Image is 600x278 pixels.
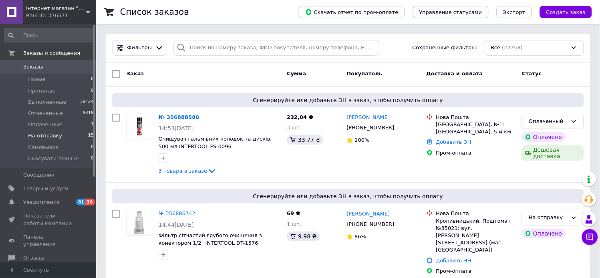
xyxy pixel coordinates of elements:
[347,210,390,218] a: [PERSON_NAME]
[173,40,380,56] input: Поиск по номеру заказа, ФИО покупателя, номеру телефона, Email, номеру накладной
[91,76,94,83] span: 0
[159,210,195,216] a: № 356886742
[23,171,54,179] span: Сообщения
[127,114,152,139] a: Фото товару
[91,87,94,95] span: 0
[436,121,516,135] div: [GEOGRAPHIC_DATA], №1: [GEOGRAPHIC_DATA], 5-й км
[427,71,483,77] span: Доставка и оплата
[28,99,66,106] span: Выполненные
[28,87,56,95] span: Принятые
[115,96,581,104] span: Сгенерируйте или добавьте ЭН в заказ, чтобы получить оплату
[159,222,194,228] span: 14:44[DATE]
[26,5,86,12] span: Інтернет магазин "Shop Tools"
[413,6,489,18] button: Управление статусами
[540,6,592,18] button: Создать заказ
[76,199,85,205] span: 81
[85,199,95,205] span: 36
[287,210,300,216] span: 69 ₴
[80,99,94,106] span: 16424
[287,135,323,145] div: 33.77 ₴
[497,6,532,18] button: Экспорт
[522,132,565,142] div: Оплачено
[436,258,471,264] a: Добавить ЭН
[522,229,565,238] div: Оплачено
[23,50,80,57] span: Заказы и сообщения
[436,218,516,254] div: Кропивницький, Поштомат №35021: вул. [PERSON_NAME][STREET_ADDRESS] (маг. [GEOGRAPHIC_DATA])
[28,132,62,139] span: На отправку
[159,125,194,131] span: 14:53[DATE]
[23,63,43,71] span: Заказы
[355,137,370,143] span: 100%
[529,214,568,222] div: На отправку
[436,114,516,121] div: Нова Пошта
[83,110,94,117] span: 6318
[159,114,199,120] a: № 356888580
[26,12,96,19] div: Ваш ID: 376571
[419,9,482,15] span: Управление статусами
[91,144,94,151] span: 0
[28,76,46,83] span: Новые
[347,221,395,227] span: [PHONE_NUMBER]
[91,155,94,162] span: 0
[28,144,58,151] span: Самовывоз
[436,149,516,157] div: Пром-оплата
[91,121,94,128] span: 1
[347,114,390,121] a: [PERSON_NAME]
[436,210,516,217] div: Нова Пошта
[529,117,568,126] div: Оплаченный
[159,168,207,174] span: 3 товара в заказе
[127,71,144,77] span: Заказ
[127,210,152,236] a: Фото товару
[28,110,63,117] span: Отмененные
[127,114,152,139] img: Фото товару
[347,71,383,77] span: Покупатель
[23,185,68,192] span: Товары и услуги
[159,168,217,174] a: 3 товара в заказе
[299,6,405,18] button: Скачать отчет по пром-оплате
[23,199,60,206] span: Уведомления
[413,44,478,52] span: Сохраненные фильтры:
[28,121,62,128] span: Оплаченные
[436,139,471,145] a: Добавить ЭН
[546,9,586,15] span: Создать заказ
[287,71,306,77] span: Сумма
[120,7,189,17] h1: Список заказов
[287,221,301,227] span: 1 шт.
[503,9,526,15] span: Экспорт
[436,268,516,275] div: Пром-оплата
[287,125,301,131] span: 3 шт.
[355,234,366,240] span: 86%
[287,232,320,241] div: 9.98 ₴
[347,125,395,131] span: [PHONE_NUMBER]
[582,229,598,245] button: Чат с покупателем
[88,132,94,139] span: 15
[305,8,399,16] span: Скачать отчет по пром-оплате
[287,114,313,120] span: 232,04 ₴
[23,212,74,227] span: Показатели работы компании
[159,232,262,246] a: Фільтр сітчастий грубого очищення з конектором 1/2" INTERTOOL DT-1576
[502,44,523,50] span: (22758)
[23,254,44,262] span: Отзывы
[159,136,272,149] a: Очищувач гальмівних колодок та дисків, 500 мл INTERTOOL FS-0096
[115,192,581,200] span: Сгенерируйте или добавьте ЭН в заказ, чтобы получить оплату
[127,210,152,235] img: Фото товару
[522,145,584,161] div: Дешевая доставка
[522,71,542,77] span: Статус
[23,234,74,248] span: Панель управления
[532,9,592,15] a: Создать заказ
[491,44,501,52] span: Все
[127,44,152,52] span: Фильтры
[28,155,79,162] span: Скасувати пізніше
[4,28,95,42] input: Поиск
